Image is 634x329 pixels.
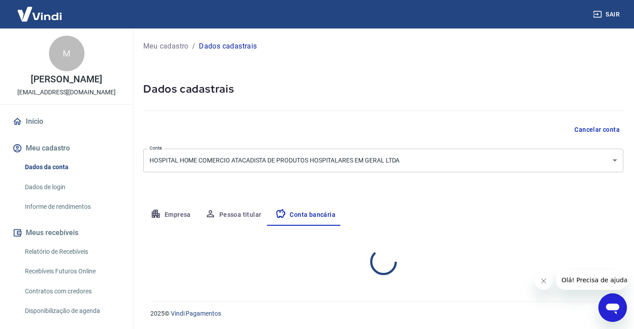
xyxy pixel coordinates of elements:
div: M [49,36,85,71]
button: Meu cadastro [11,138,122,158]
h5: Dados cadastrais [143,82,623,96]
div: HOSPITAL HOME COMERCIO ATACADISTA DE PRODUTOS HOSPITALARES EM GERAL LTDA [143,149,623,172]
button: Meus recebíveis [11,223,122,243]
iframe: Mensagem da empresa [556,270,627,290]
a: Dados de login [21,178,122,196]
a: Dados da conta [21,158,122,176]
p: [PERSON_NAME] [31,75,102,84]
button: Empresa [143,204,198,226]
a: Disponibilização de agenda [21,302,122,320]
p: / [192,41,195,52]
a: Recebíveis Futuros Online [21,262,122,280]
img: Vindi [11,0,69,28]
button: Sair [591,6,623,23]
a: Relatório de Recebíveis [21,243,122,261]
label: Conta [149,145,162,151]
a: Informe de rendimentos [21,198,122,216]
p: 2025 © [150,309,613,318]
p: [EMAIL_ADDRESS][DOMAIN_NAME] [17,88,116,97]
iframe: Botão para abrir a janela de mensagens [598,293,627,322]
button: Pessoa titular [198,204,269,226]
a: Vindi Pagamentos [171,310,221,317]
iframe: Fechar mensagem [535,272,553,290]
button: Cancelar conta [571,122,623,138]
button: Conta bancária [268,204,343,226]
a: Contratos com credores [21,282,122,301]
a: Meu cadastro [143,41,189,52]
p: Dados cadastrais [199,41,257,52]
a: Início [11,112,122,131]
span: Olá! Precisa de ajuda? [5,6,75,13]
